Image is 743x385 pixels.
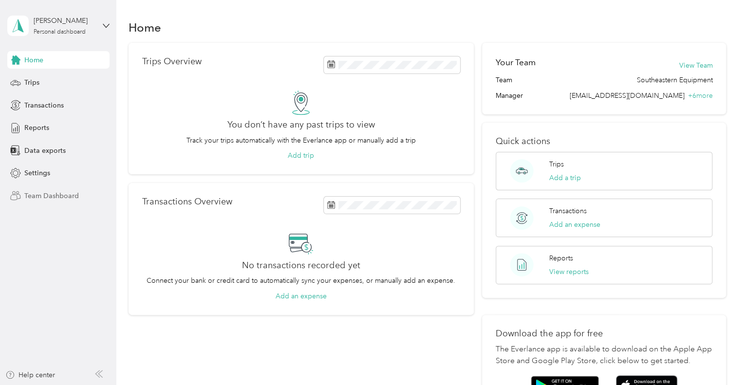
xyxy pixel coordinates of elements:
[227,120,375,130] h2: You don’t have any past trips to view
[549,159,564,169] p: Trips
[186,135,416,146] p: Track your trips automatically with the Everlance app or manually add a trip
[129,22,161,33] h1: Home
[688,330,743,385] iframe: Everlance-gr Chat Button Frame
[24,168,50,178] span: Settings
[142,56,202,67] p: Trips Overview
[549,267,589,277] button: View reports
[24,77,39,88] span: Trips
[687,92,712,100] span: + 6 more
[496,56,536,69] h2: Your Team
[549,206,587,216] p: Transactions
[24,123,49,133] span: Reports
[496,344,712,367] p: The Everlance app is available to download on the Apple App Store and Google Play Store, click be...
[147,275,455,286] p: Connect your bank or credit card to automatically sync your expenses, or manually add an expense.
[549,173,581,183] button: Add a trip
[549,253,573,263] p: Reports
[569,92,684,100] span: [EMAIL_ADDRESS][DOMAIN_NAME]
[24,55,43,65] span: Home
[276,291,327,301] button: Add an expense
[496,91,523,101] span: Manager
[34,29,86,35] div: Personal dashboard
[5,370,55,380] button: Help center
[34,16,94,26] div: [PERSON_NAME]
[496,75,512,85] span: Team
[142,197,232,207] p: Transactions Overview
[496,136,712,147] p: Quick actions
[636,75,712,85] span: Southeastern Equipment
[496,329,712,339] p: Download the app for free
[24,146,66,156] span: Data exports
[24,191,79,201] span: Team Dashboard
[242,260,360,271] h2: No transactions recorded yet
[24,100,64,110] span: Transactions
[679,60,712,71] button: View Team
[549,220,600,230] button: Add an expense
[288,150,314,161] button: Add trip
